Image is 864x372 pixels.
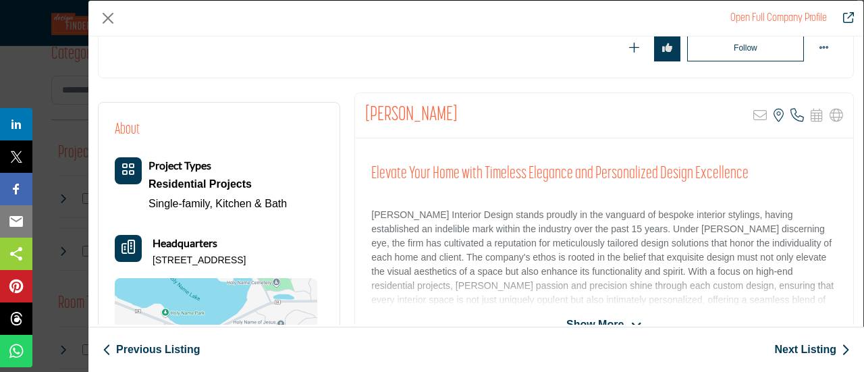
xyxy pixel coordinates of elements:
button: Redirect to login [687,34,804,61]
a: Project Types [148,160,211,171]
b: Project Types [148,159,211,171]
div: Types of projects range from simple residential renovations to highly complex commercial initiati... [148,174,287,194]
p: [PERSON_NAME] Interior Design stands proudly in the vanguard of bespoke interior stylings, having... [371,208,837,321]
button: Redirect to login page [654,35,680,61]
button: Close [98,8,118,28]
h2: Elevate Your Home with Timeless Elegance and Personalized Design Excellence [371,164,837,184]
b: Headquarters [153,235,217,251]
a: Single-family, [148,198,213,209]
a: Next Listing [774,342,850,358]
p: [STREET_ADDRESS] [153,254,246,267]
h2: Codie Donahue [365,103,458,128]
a: Residential Projects [148,174,287,194]
button: More Options [811,35,837,61]
span: Show More [566,317,624,333]
button: Category Icon [115,157,142,184]
a: Previous Listing [103,342,200,358]
a: Redirect to codie-donahue [730,13,827,24]
button: Headquarter icon [115,235,142,262]
a: Redirect to codie-donahue [834,10,854,26]
button: Redirect to login page [621,35,647,61]
a: Kitchen & Bath [215,198,287,209]
h2: About [115,119,140,141]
